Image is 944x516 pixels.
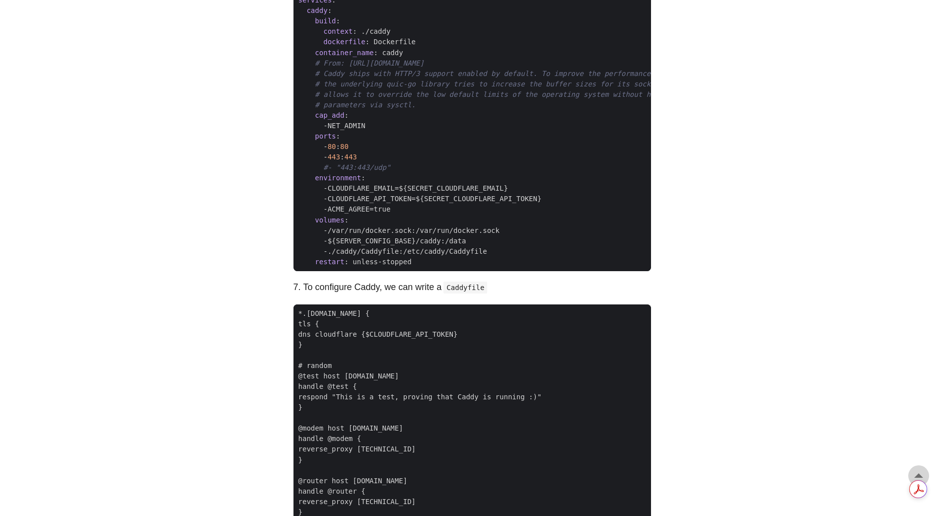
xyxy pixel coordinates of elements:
span: @modem host [DOMAIN_NAME] [293,423,408,434]
span: dockerfile [323,38,365,46]
span: ports [315,132,336,140]
span: respond "This is a test, proving that Caddy is running :)" [293,392,547,402]
span: @test host [DOMAIN_NAME] [293,371,404,381]
span: CLOUDFLARE_EMAIL=${SECRET_CLOUDFLARE_EMAIL} [328,184,508,192]
span: ./caddy [361,27,390,35]
a: go to top [908,465,929,486]
span: reverse_proxy [TECHNICAL_ID] [293,444,421,454]
span: # the underlying quic-go library tries to increase the buffer sizes for its socket. The NET_ADMIN... [315,80,768,88]
span: dns cloudflare {$CLOUDFLARE_API_TOKEN} [293,329,463,340]
span: : [344,111,348,119]
span: #- "443:443/udp" [323,163,390,171]
span: 80 [328,143,336,150]
span: reverse_proxy [TECHNICAL_ID] [293,497,421,507]
span: build [315,17,336,25]
span: : [328,6,332,14]
span: : [361,174,365,182]
span: tls { [293,319,324,329]
span: # From: [URL][DOMAIN_NAME] [315,59,424,67]
span: - [293,183,513,194]
span: : [336,132,340,140]
span: ./caddy/Caddyfile:/etc/caddy/Caddyfile [328,247,487,255]
span: } [293,340,307,350]
span: : [336,17,340,25]
span: caddy [382,49,403,57]
code: Caddyfile [443,282,487,294]
span: : [374,49,378,57]
span: handle @modem { [293,434,366,444]
span: # allows it to override the low default limits of the operating system without having to change k... [315,90,743,98]
span: # parameters via sysctl. [315,101,416,109]
span: - [293,152,362,162]
span: context [323,27,353,35]
span: *.[DOMAIN_NAME] { [293,308,375,319]
span: } [293,455,307,465]
span: handle @router { [293,486,370,497]
span: 443 [328,153,340,161]
span: volumes [315,216,344,224]
span: - [293,225,505,236]
span: } [293,402,307,413]
span: cap_add [315,111,344,119]
span: : [340,153,344,161]
span: Dockerfile [374,38,416,46]
span: - [293,204,396,215]
span: ${SERVER_CONFIG_BASE}/caddy:/data [328,237,466,245]
span: - [293,142,354,152]
span: : [365,38,369,46]
span: - [293,194,547,204]
span: @router host [DOMAIN_NAME] [293,476,413,486]
span: : [353,27,357,35]
span: caddy [306,6,327,14]
span: handle @test { [293,381,362,392]
span: : [336,143,340,150]
span: CLOUDFLARE_API_TOKEN=${SECRET_CLOUDFLARE_API_TOKEN} [328,195,542,203]
span: unless-stopped [353,258,411,266]
span: : [344,216,348,224]
span: - [293,246,492,257]
span: - [293,121,370,131]
span: # Caddy ships with HTTP/3 support enabled by default. To improve the performance of this UDP base... [315,70,768,77]
span: 80 [340,143,349,150]
span: ACME_AGREE=true [328,205,391,213]
li: To configure Caddy, we can write a [303,280,651,295]
span: environment [315,174,361,182]
span: NET_ADMIN [328,122,365,130]
span: /var/run/docker.sock:/var/run/docker.sock [328,226,500,234]
span: 443 [344,153,357,161]
span: container_name [315,49,373,57]
span: restart [315,258,344,266]
span: # random [293,361,337,371]
span: - [293,236,471,246]
span: : [344,258,348,266]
